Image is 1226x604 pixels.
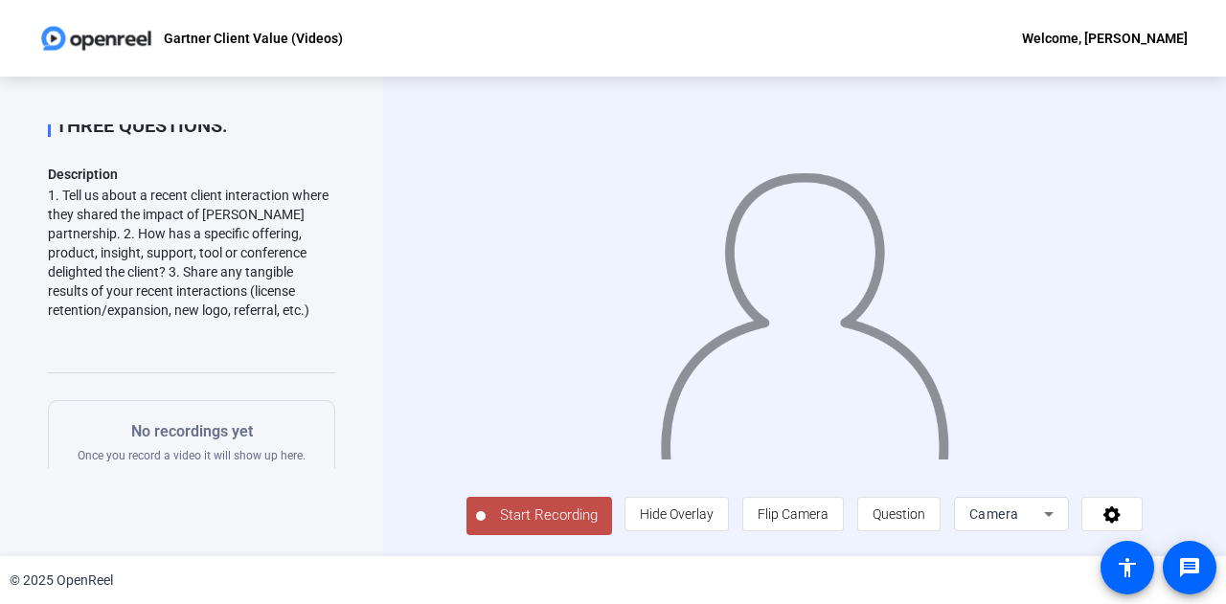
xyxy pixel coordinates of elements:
p: Gartner Client Value (Videos) [164,27,343,50]
img: OpenReel logo [38,19,154,57]
button: Hide Overlay [624,497,729,531]
span: Question [873,506,925,522]
div: 1. Tell us about a recent client interaction where they shared the impact of [PERSON_NAME] partne... [48,186,335,320]
button: Flip Camera [742,497,844,531]
span: Hide Overlay [640,506,714,522]
span: Start Recording [486,504,612,526]
button: Question [857,497,941,531]
span: Flip Camera [758,506,829,522]
span: Camera [969,506,1019,522]
p: Description [48,163,335,186]
div: Once you record a video it will show up here. [78,420,306,463]
p: No recordings yet [78,420,306,443]
button: Start Recording [466,497,612,535]
mat-icon: accessibility [1116,556,1139,579]
div: © 2025 OpenReel [10,570,113,591]
div: Welcome, [PERSON_NAME] [1022,27,1188,50]
mat-icon: message [1178,556,1201,579]
p: THREE QUESTIONS: [56,114,335,137]
img: overlay [658,155,951,459]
